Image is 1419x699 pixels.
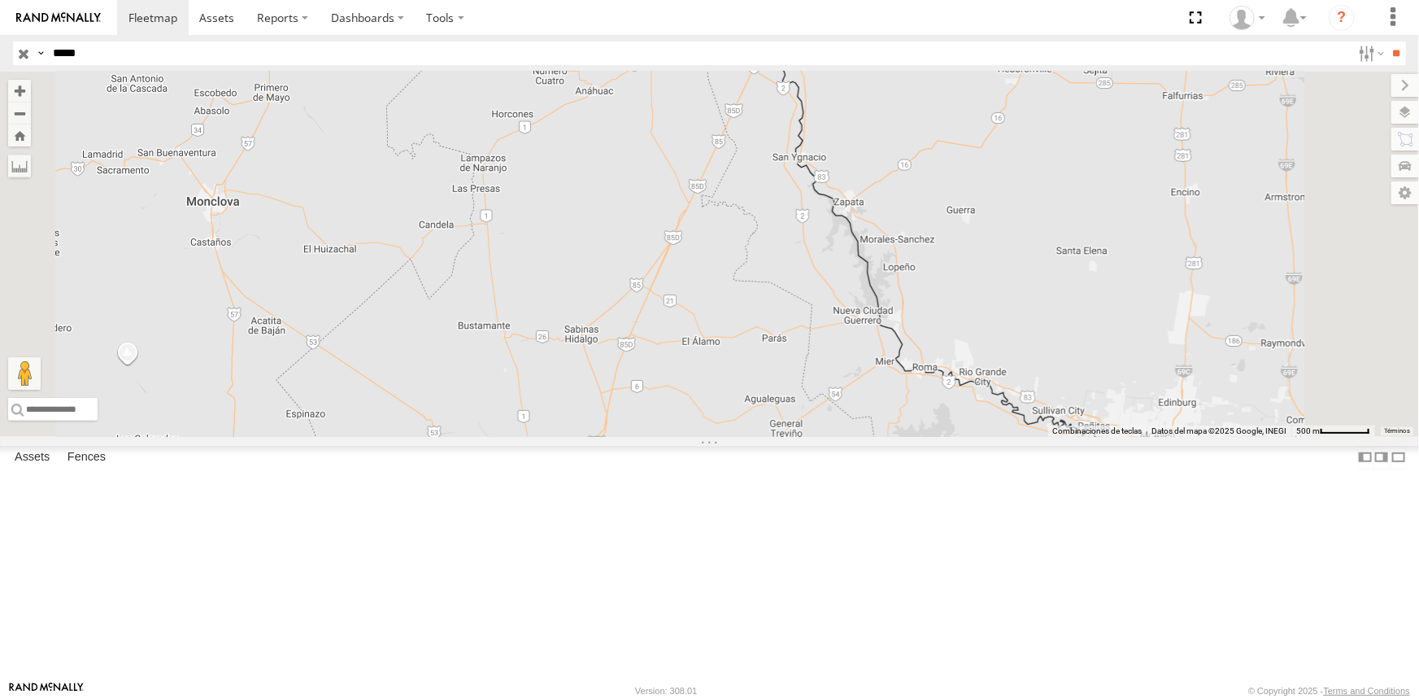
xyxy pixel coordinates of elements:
[7,446,58,469] label: Assets
[1291,426,1375,437] button: Escala del mapa: 500 m por 58 píxeles
[59,446,114,469] label: Fences
[8,125,31,146] button: Zoom Home
[8,80,31,102] button: Zoom in
[8,102,31,125] button: Zoom out
[635,686,697,696] div: Version: 308.01
[1151,426,1286,435] span: Datos del mapa ©2025 Google, INEGI
[1384,428,1410,435] a: Términos (se abre en una nueva pestaña)
[8,357,41,390] button: Arrastra al hombrecito al mapa para abrir Street View
[1329,5,1355,31] i: ?
[1296,426,1320,435] span: 500 m
[34,42,47,65] label: Search Query
[9,683,84,699] a: Visit our Website
[1324,686,1410,696] a: Terms and Conditions
[1391,446,1407,470] label: Hide Summary Table
[1248,686,1410,696] div: © Copyright 2025 -
[1391,181,1419,204] label: Map Settings
[1373,446,1390,470] label: Dock Summary Table to the Right
[1357,446,1373,470] label: Dock Summary Table to the Left
[1052,426,1142,437] button: Combinaciones de teclas
[1224,6,1271,30] div: Josue Jimenez
[1352,42,1387,65] label: Search Filter Options
[16,12,101,24] img: rand-logo.svg
[8,155,31,177] label: Measure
